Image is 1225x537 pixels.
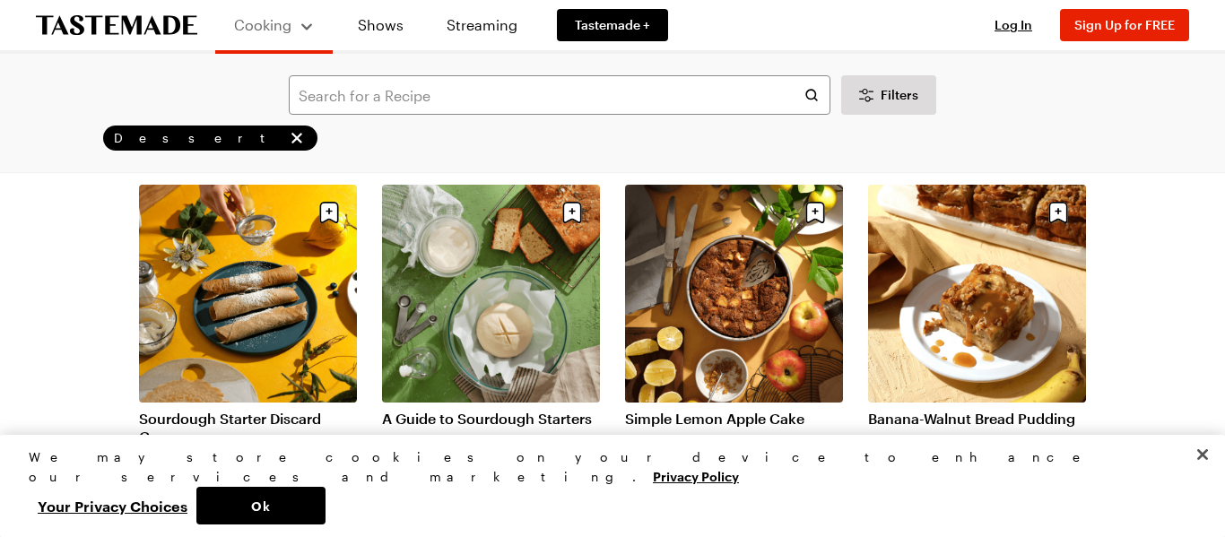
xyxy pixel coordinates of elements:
a: Simple Lemon Apple Cake [625,410,843,428]
button: Log In [977,16,1049,34]
span: Sign Up for FREE [1074,17,1175,32]
button: Save recipe [555,195,589,230]
button: Desktop filters [841,75,936,115]
div: Privacy [29,447,1181,524]
button: Save recipe [798,195,832,230]
button: Save recipe [312,195,346,230]
button: Your Privacy Choices [29,487,196,524]
button: Sign Up for FREE [1060,9,1189,41]
a: More information about your privacy, opens in a new tab [653,467,739,484]
span: Cooking [234,16,291,33]
button: Ok [196,487,326,524]
button: Close [1183,435,1222,474]
span: Dessert [114,130,283,146]
button: Save recipe [1041,195,1075,230]
a: A Guide to Sourdough Starters [382,410,600,428]
input: Search for a Recipe [289,75,830,115]
a: Tastemade + [557,9,668,41]
button: remove Dessert [287,128,307,148]
span: Filters [881,86,918,104]
div: We may store cookies on your device to enhance our services and marketing. [29,447,1181,487]
button: Cooking [233,7,315,43]
span: Tastemade + [575,16,650,34]
a: Sourdough Starter Discard Crepes [139,410,357,446]
span: Log In [995,17,1032,32]
a: Banana-Walnut Bread Pudding [868,410,1086,428]
a: To Tastemade Home Page [36,15,197,36]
